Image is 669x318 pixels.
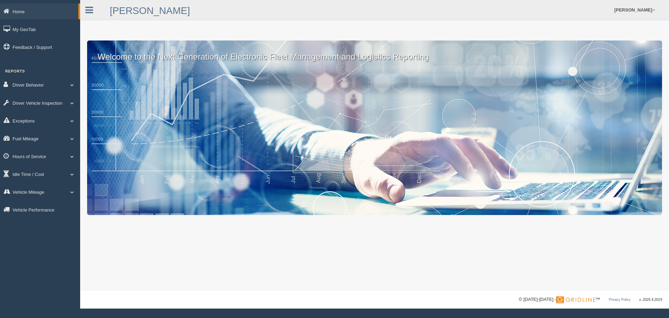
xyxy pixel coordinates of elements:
[639,298,662,302] span: v. 2025.4.2019
[556,296,595,303] img: Gridline
[87,40,662,63] p: Welcome to the Next Generation of Electronic Fleet Management and Logistics Reporting
[519,296,662,303] div: © [DATE]-[DATE] - ™
[110,5,190,16] a: [PERSON_NAME]
[609,298,630,302] a: Privacy Policy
